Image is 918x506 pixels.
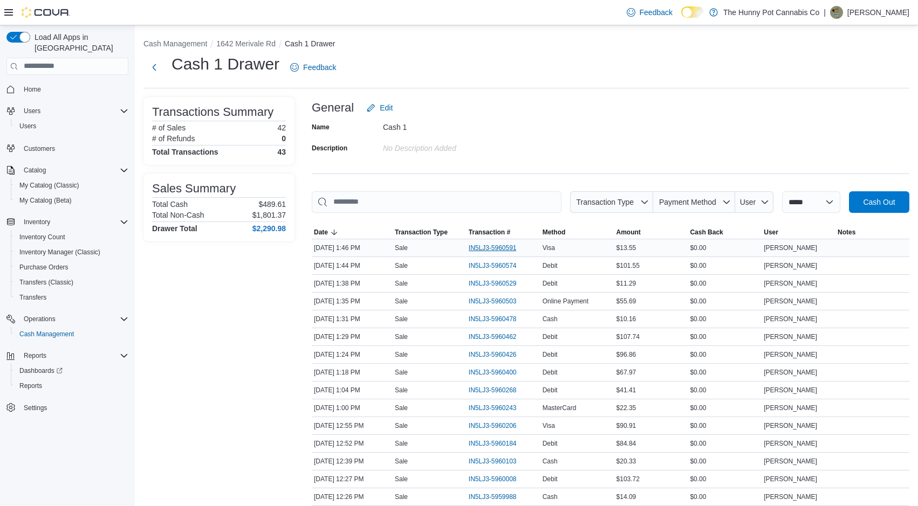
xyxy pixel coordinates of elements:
[19,82,128,96] span: Home
[616,350,636,359] span: $96.86
[312,241,393,254] div: [DATE] 1:46 PM
[847,6,909,19] p: [PERSON_NAME]
[469,313,527,325] button: IN5LJ3-5960478
[762,226,835,239] button: User
[723,6,819,19] p: The Hunny Pot Cannabis Co
[312,419,393,432] div: [DATE] 12:55 PM
[395,332,408,341] p: Sale
[469,384,527,397] button: IN5LJ3-5960268
[688,419,762,432] div: $0.00
[11,378,133,393] button: Reports
[616,475,640,483] span: $103.72
[395,350,408,359] p: Sale
[469,421,517,430] span: IN5LJ3-5960206
[24,166,46,175] span: Catalog
[688,384,762,397] div: $0.00
[395,244,408,252] p: Sale
[395,386,408,394] p: Sale
[22,7,70,18] img: Cova
[15,291,128,304] span: Transfers
[543,404,577,412] span: MasterCard
[314,228,328,237] span: Date
[616,404,636,412] span: $22.35
[303,62,336,73] span: Feedback
[688,455,762,468] div: $0.00
[835,226,909,239] button: Notes
[19,293,46,302] span: Transfers
[19,401,51,414] a: Settings
[469,277,527,290] button: IN5LJ3-5960529
[469,404,517,412] span: IN5LJ3-5960243
[616,244,636,252] span: $13.55
[688,366,762,379] div: $0.00
[543,315,558,323] span: Cash
[469,297,517,306] span: IN5LJ3-5960503
[543,279,558,288] span: Debit
[570,191,653,213] button: Transaction Type
[469,439,517,448] span: IN5LJ3-5960184
[19,349,51,362] button: Reports
[312,144,347,153] label: Description
[469,473,527,486] button: IN5LJ3-5960008
[838,228,855,237] span: Notes
[24,85,41,94] span: Home
[152,211,204,219] h6: Total Non-Cash
[152,200,188,209] h6: Total Cash
[688,490,762,503] div: $0.00
[15,179,84,192] a: My Catalog (Classic)
[469,295,527,308] button: IN5LJ3-5960503
[24,144,55,153] span: Customers
[2,81,133,97] button: Home
[152,182,236,195] h3: Sales Summary
[469,419,527,432] button: IN5LJ3-5960206
[19,216,54,228] button: Inventory
[469,455,527,468] button: IN5LJ3-5960103
[24,404,47,412] span: Settings
[19,263,68,272] span: Purchase Orders
[616,386,636,394] span: $41.41
[19,141,128,155] span: Customers
[152,224,197,233] h4: Drawer Total
[830,6,843,19] div: Rehan Bhatti
[616,421,636,430] span: $90.91
[15,276,78,289] a: Transfers (Classic)
[764,350,817,359] span: [PERSON_NAME]
[15,231,70,244] a: Inventory Count
[395,315,408,323] p: Sale
[383,140,527,153] div: No Description added
[467,226,540,239] button: Transaction #
[688,313,762,325] div: $0.00
[616,315,636,323] span: $10.16
[863,197,895,207] span: Cash Out
[469,490,527,503] button: IN5LJ3-5959988
[395,228,448,237] span: Transaction Type
[764,228,778,237] span: User
[469,457,517,466] span: IN5LJ3-5960103
[543,261,558,270] span: Debit
[277,123,286,132] p: 42
[824,6,826,19] p: |
[312,473,393,486] div: [DATE] 12:27 PM
[543,421,555,430] span: Visa
[172,53,279,75] h1: Cash 1 Drawer
[543,457,558,466] span: Cash
[19,401,128,414] span: Settings
[395,404,408,412] p: Sale
[688,401,762,414] div: $0.00
[640,7,673,18] span: Feedback
[395,368,408,377] p: Sale
[735,191,773,213] button: User
[469,244,517,252] span: IN5LJ3-5960591
[19,330,74,338] span: Cash Management
[395,261,408,270] p: Sale
[543,368,558,377] span: Debit
[24,107,40,115] span: Users
[614,226,688,239] button: Amount
[688,473,762,486] div: $0.00
[15,379,46,392] a: Reports
[688,437,762,450] div: $0.00
[543,386,558,394] span: Debit
[19,382,42,390] span: Reports
[312,277,393,290] div: [DATE] 1:38 PM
